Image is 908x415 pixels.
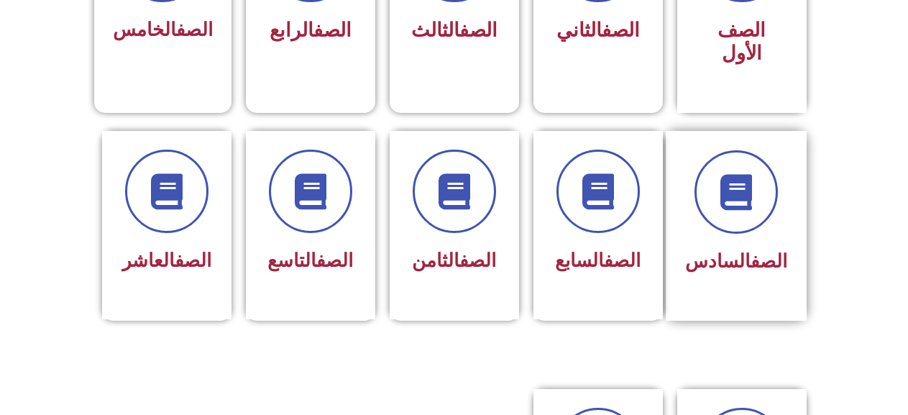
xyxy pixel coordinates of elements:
span: الصف الأول [717,19,766,65]
span: الثالث [411,19,497,42]
span: الخامس [113,19,213,40]
a: الصف [313,19,352,42]
a: الصف [459,250,496,271]
a: الصف [316,250,353,271]
a: الصف [459,19,497,42]
a: الصف [602,19,640,42]
span: الرابع [270,19,352,42]
a: الصف [176,19,213,40]
span: السادس [685,250,787,272]
span: التاسع [267,250,353,271]
a: الصف [604,250,641,271]
span: العاشر [122,250,211,271]
span: الثامن [412,250,496,271]
a: الصف [751,250,787,272]
span: السابع [555,250,641,271]
span: الثاني [556,19,640,42]
a: الصف [175,250,211,271]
